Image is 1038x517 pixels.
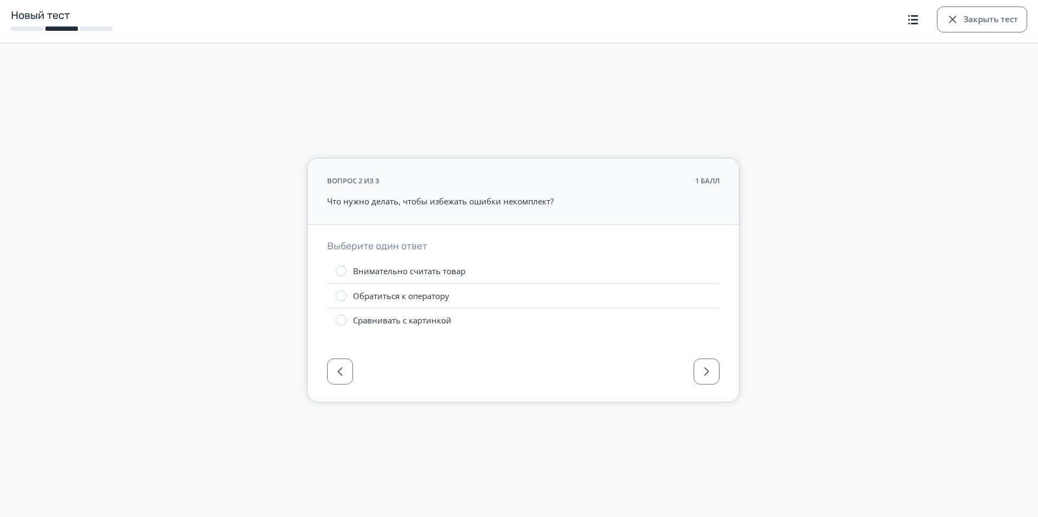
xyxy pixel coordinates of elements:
[353,290,449,302] div: Обратиться к оператору
[327,176,379,187] div: вопрос 2 из 3
[353,266,465,277] div: Внимательно считать товар
[353,315,451,326] div: Сравнивать с картинкой
[937,6,1027,32] button: Закрыть тест
[695,176,720,187] div: 1 балл
[327,240,720,253] h3: Выберите один ответ
[327,195,720,208] p: Что нужно делать, чтобы избежать ошибки некомплект?
[11,8,865,22] h1: Новый тест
